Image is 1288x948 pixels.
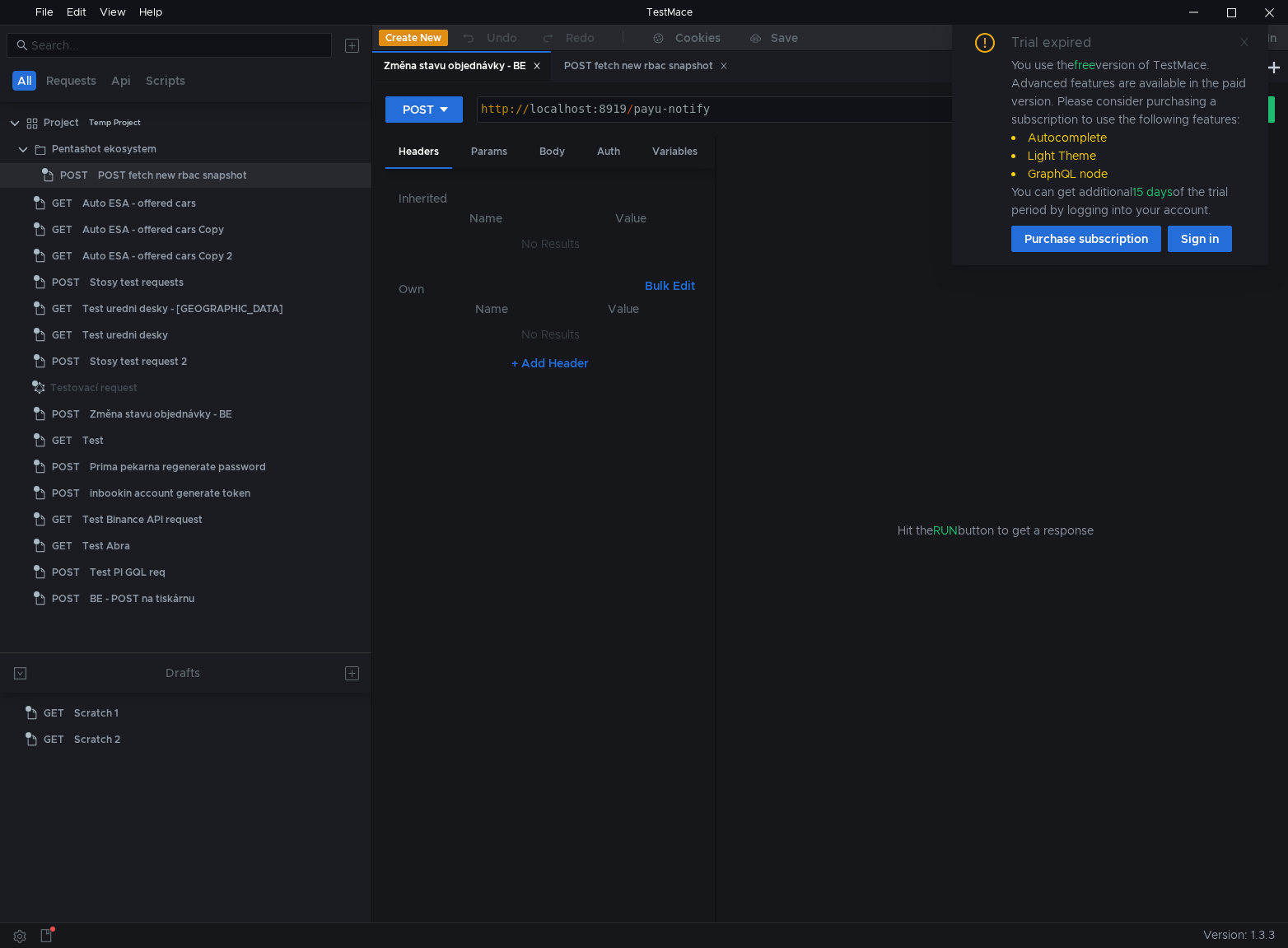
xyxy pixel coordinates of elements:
[412,208,559,228] th: Name
[50,376,138,400] div: Testovací request
[458,137,520,167] div: Params
[52,534,72,558] span: GET
[41,71,101,91] button: Requests
[639,137,711,167] div: Variables
[52,270,80,295] span: POST
[90,402,232,427] div: Změna stavu objednávky - BE
[521,327,580,342] nz-embed-empty: No Results
[82,323,168,348] div: Test uredni desky
[521,236,580,251] nz-embed-empty: No Results
[52,323,72,348] span: GET
[559,208,702,228] th: Value
[52,481,80,506] span: POST
[448,26,529,50] button: Undo
[82,534,130,558] div: Test Abra
[52,507,72,532] span: GET
[1203,923,1275,947] span: Version: 1.3.3
[82,191,196,216] div: Auto ESA - offered cars
[82,428,104,453] div: Test
[1132,184,1173,199] span: 15 days
[1168,226,1232,252] button: Sign in
[90,481,250,506] div: inbookin account generate token
[529,26,606,50] button: Redo
[638,276,702,296] button: Bulk Edit
[399,279,638,299] h6: Own
[44,110,79,135] div: Project
[564,58,728,75] div: POST fetch new rbac snapshot
[385,96,463,123] button: POST
[52,217,72,242] span: GET
[52,455,80,479] span: POST
[399,189,702,208] h6: Inherited
[52,191,72,216] span: GET
[82,297,283,321] div: Test uredni desky - [GEOGRAPHIC_DATA]
[675,28,721,48] div: Cookies
[90,560,166,585] div: Test PI GQL req
[52,402,80,427] span: POST
[1011,147,1248,165] li: Light Theme
[90,455,266,479] div: Prima pekarna regenerate password
[90,349,187,374] div: Stosy test request 2
[166,663,200,683] div: Drafts
[82,507,203,532] div: Test Binance API request
[52,586,80,611] span: POST
[12,71,36,91] button: All
[106,71,136,91] button: Api
[52,428,72,453] span: GET
[82,244,232,269] div: Auto ESA - offered cars Copy 2
[52,137,156,161] div: Pentashot ekosystem
[1011,183,1248,219] div: You can get additional of the trial period by logging into your account.
[425,299,559,319] th: Name
[31,36,322,54] input: Search...
[44,701,64,726] span: GET
[60,163,88,188] span: POST
[487,28,517,48] div: Undo
[52,560,80,585] span: POST
[584,137,633,167] div: Auth
[44,727,64,752] span: GET
[566,28,595,48] div: Redo
[898,521,1094,539] span: Hit the button to get a response
[52,244,72,269] span: GET
[1074,58,1095,72] span: free
[141,71,190,91] button: Scripts
[89,110,141,135] div: Temp Project
[403,100,434,119] div: POST
[52,297,72,321] span: GET
[90,586,194,611] div: BE - POST na tiskárnu
[933,523,958,538] span: RUN
[379,30,448,46] button: Create New
[98,163,247,188] div: POST fetch new rbac snapshot
[505,353,595,373] button: + Add Header
[82,217,224,242] div: Auto ESA - offered cars Copy
[385,137,452,169] div: Headers
[384,58,541,75] div: Změna stavu objednávky - BE
[526,137,578,167] div: Body
[1011,56,1248,219] div: You use the version of TestMace. Advanced features are available in the paid version. Please cons...
[1011,226,1161,252] button: Purchase subscription
[90,270,184,295] div: Stosy test requests
[1011,33,1111,53] div: Trial expired
[559,299,688,319] th: Value
[74,701,119,726] div: Scratch 1
[74,727,120,752] div: Scratch 2
[771,32,798,44] div: Save
[1011,165,1248,183] li: GraphQL node
[1011,128,1248,147] li: Autocomplete
[52,349,80,374] span: POST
